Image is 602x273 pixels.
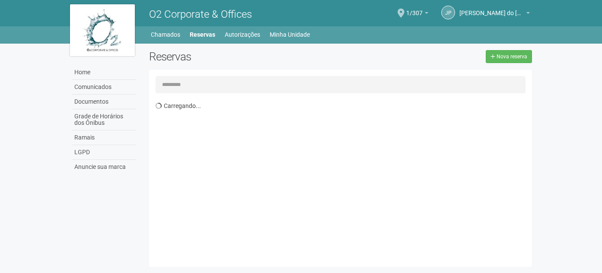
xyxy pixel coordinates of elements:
span: João Pedro do Nascimento [459,1,524,16]
a: 1/307 [406,11,428,18]
div: Carregando... [156,98,532,260]
a: Home [72,65,136,80]
a: Grade de Horários dos Ônibus [72,109,136,130]
h2: Reservas [149,50,334,63]
a: Autorizações [225,29,260,41]
a: JP [441,6,455,19]
img: logo.jpg [70,4,135,56]
span: O2 Corporate & Offices [149,8,252,20]
a: Anuncie sua marca [72,160,136,174]
a: Minha Unidade [270,29,310,41]
a: Nova reserva [486,50,532,63]
a: Ramais [72,130,136,145]
a: Documentos [72,95,136,109]
a: Chamados [151,29,180,41]
a: Comunicados [72,80,136,95]
span: 1/307 [406,1,423,16]
a: Reservas [190,29,215,41]
span: Nova reserva [497,54,527,60]
a: [PERSON_NAME] do [PERSON_NAME] [459,11,530,18]
a: LGPD [72,145,136,160]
